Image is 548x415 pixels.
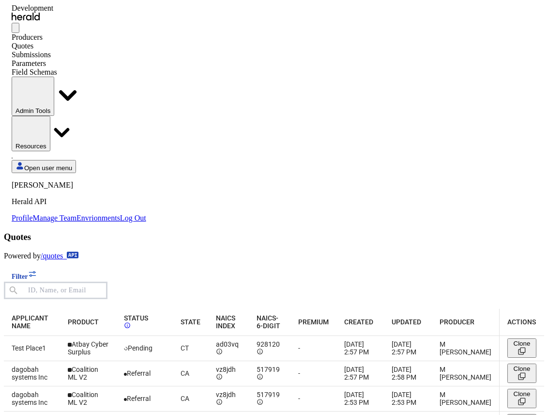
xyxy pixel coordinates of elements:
[181,395,189,402] span: CA
[216,399,223,405] mat-icon: info_outline
[127,369,151,377] span: Referral
[392,366,416,381] span: [DATE] 2:58 PM
[68,391,98,406] span: Coalition ML V2
[181,344,189,352] span: CT
[507,389,536,408] button: Clone
[257,399,263,405] mat-icon: info_outline
[392,318,421,326] span: UPDATED
[440,391,491,399] div: M
[344,366,369,381] span: [DATE] 2:57 PM
[12,77,54,116] button: internal dropdown menu
[257,340,280,348] span: 928120
[4,268,45,282] button: Filter
[12,116,50,151] button: Resources dropdown menu
[12,42,146,50] div: Quotes
[12,366,47,381] span: dagobah systems Inc
[440,318,474,326] span: PRODUCER
[440,340,491,348] div: M
[12,314,48,330] span: APPLICANT NAME
[257,366,280,373] span: 517919
[257,314,280,330] span: NAICS-6-DIGIT
[507,364,536,383] button: Clone
[298,395,300,402] span: -
[298,318,329,326] span: PREMIUM
[124,314,148,322] span: STATUS
[257,348,263,355] mat-icon: info_outline
[68,366,98,381] span: Coalition ML V2
[4,232,544,242] h3: Quotes
[216,314,235,330] span: NAICS INDEX
[12,160,76,173] button: Open user menu
[514,340,531,347] span: Clone
[257,391,280,399] span: 517919
[514,365,531,372] span: Clone
[128,344,152,352] span: Pending
[392,391,416,406] span: [DATE] 2:53 PM
[120,214,146,222] a: Log Out
[12,214,33,222] a: Profile
[12,33,146,42] div: Producers
[181,318,200,326] span: STATE
[24,164,72,172] span: Open user menu
[12,13,40,21] img: Herald Logo
[257,373,263,380] mat-icon: info_outline
[344,318,373,326] span: CREATED
[68,340,108,356] span: Atbay Cyber Surplus
[344,391,369,406] span: [DATE] 2:53 PM
[124,322,131,329] mat-icon: info_outline
[440,399,491,406] div: [PERSON_NAME]
[392,340,416,356] span: [DATE] 2:57 PM
[507,338,536,358] button: Clone
[12,68,146,77] div: Field Schemas
[216,366,236,373] span: vz8jdh
[28,287,86,294] mat-label: ID, Name, or Email
[216,391,236,399] span: vz8jdh
[33,214,77,222] a: Manage Team
[12,59,146,68] div: Parameters
[12,391,47,406] span: dagobah systems Inc
[440,348,491,356] div: [PERSON_NAME]
[68,318,99,326] span: PRODUCT
[216,373,223,380] mat-icon: info_outline
[76,214,120,222] a: Envrionments
[4,252,544,260] p: Powered by
[514,390,531,398] span: Clone
[4,285,20,297] mat-icon: search
[12,181,146,223] div: Open user menu
[12,344,46,352] span: Test Place1
[127,395,151,402] span: Referral
[12,4,146,13] div: Development
[440,366,491,373] div: M
[216,340,239,348] span: ad03vq
[344,340,369,356] span: [DATE] 2:57 PM
[298,369,300,377] span: -
[216,348,223,355] mat-icon: info_outline
[12,50,146,59] div: Submissions
[12,181,146,190] p: [PERSON_NAME]
[499,309,544,336] th: ACTIONS
[41,252,79,260] a: /quotes
[298,344,300,352] span: -
[440,373,491,381] div: [PERSON_NAME]
[181,369,189,377] span: CA
[12,197,146,206] p: Herald API
[12,273,28,280] span: Filter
